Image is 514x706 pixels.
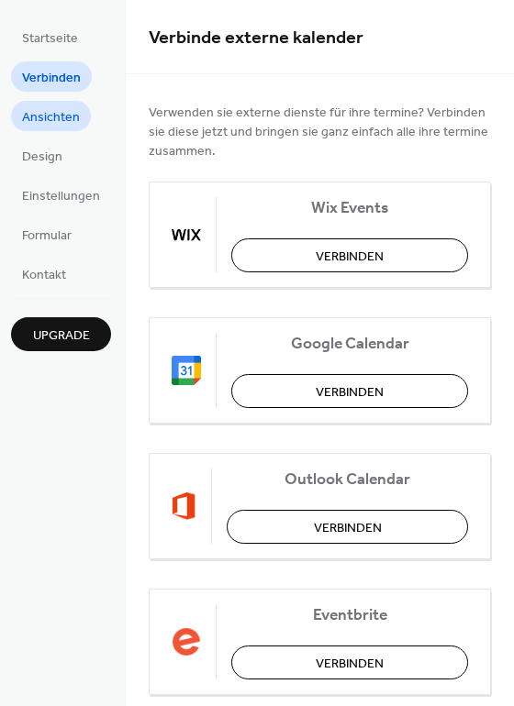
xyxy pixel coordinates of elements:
[149,104,491,161] span: Verwenden sie externe dienste für ihre termine? Verbinden sie diese jetzt und bringen sie ganz ei...
[11,219,83,249] a: Formular
[11,61,92,92] a: Verbinden
[11,180,111,210] a: Einstellungen
[172,491,196,521] img: outlook
[11,259,77,289] a: Kontakt
[231,374,468,408] button: Verbinden
[172,627,201,656] img: eventbrite
[22,108,80,127] span: Ansichten
[231,238,468,272] button: Verbinden
[22,226,72,246] span: Formular
[316,655,384,674] span: Verbinden
[22,266,66,285] span: Kontakt
[172,220,201,249] img: wix
[227,510,468,544] button: Verbinden
[22,187,100,206] span: Einstellungen
[11,101,91,131] a: Ansichten
[11,22,89,52] a: Startseite
[22,29,78,49] span: Startseite
[227,470,468,490] span: Outlook Calendar
[231,335,468,354] span: Google Calendar
[231,199,468,218] span: Wix Events
[22,69,81,88] span: Verbinden
[172,356,201,385] img: google
[33,326,90,346] span: Upgrade
[11,317,111,351] button: Upgrade
[316,383,384,403] span: Verbinden
[316,248,384,267] span: Verbinden
[22,148,62,167] span: Design
[231,606,468,625] span: Eventbrite
[314,519,382,538] span: Verbinden
[231,645,468,679] button: Verbinden
[149,20,363,56] span: Verbinde externe kalender
[11,140,73,171] a: Design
